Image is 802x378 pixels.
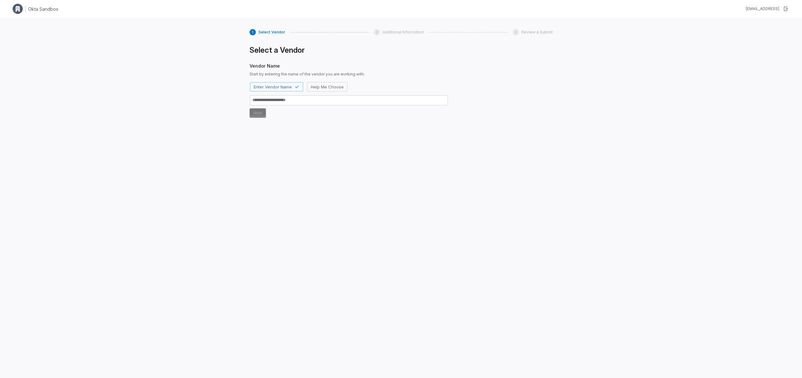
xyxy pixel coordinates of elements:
[374,29,380,35] div: 2
[254,84,292,90] span: Enter Vendor Name
[258,30,285,35] span: Select Vendor
[250,63,448,69] span: Vendor Name
[513,29,519,35] div: 3
[250,72,448,77] span: Start by entering the name of the vendor you are working with.
[522,30,553,35] span: Review & Submit
[311,84,344,90] span: Help Me Choose
[746,6,779,11] div: [EMAIL_ADDRESS]
[250,45,448,55] h1: Select a Vendor
[383,30,424,35] span: Additional Information
[307,82,347,92] button: Help Me Choose
[250,82,303,92] button: Enter Vendor Name
[13,4,23,14] img: Clerk Logo
[28,6,58,12] h1: Okta Sandbox
[250,29,256,35] div: 1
